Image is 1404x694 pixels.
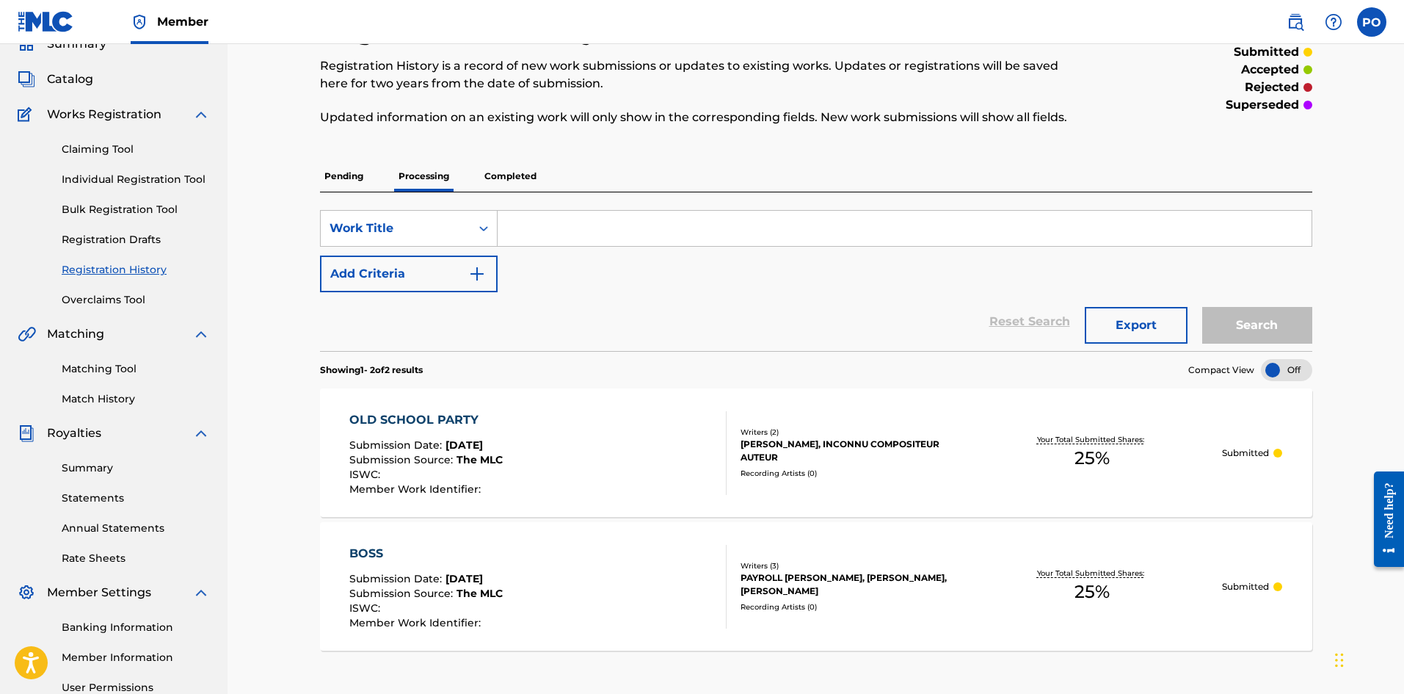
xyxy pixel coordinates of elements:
[47,325,104,343] span: Matching
[62,232,210,247] a: Registration Drafts
[62,172,210,187] a: Individual Registration Tool
[1287,13,1304,31] img: search
[18,584,35,601] img: Member Settings
[47,424,101,442] span: Royalties
[18,11,74,32] img: MLC Logo
[1085,307,1187,344] button: Export
[62,292,210,308] a: Overclaims Tool
[1331,623,1404,694] iframe: Chat Widget
[349,601,384,615] span: ISWC :
[1037,568,1148,579] p: Your Total Submitted Shares:
[741,601,962,612] div: Recording Artists ( 0 )
[192,424,210,442] img: expand
[349,587,457,600] span: Submission Source :
[1363,460,1404,579] iframe: Resource Center
[18,106,37,123] img: Works Registration
[349,438,445,452] span: Submission Date :
[62,521,210,536] a: Annual Statements
[18,35,106,53] a: SummarySummary
[741,560,962,571] div: Writers ( 3 )
[1222,447,1269,460] p: Submitted
[62,142,210,157] a: Claiming Tool
[349,482,484,496] span: Member Work Identifier :
[1074,445,1110,471] span: 25 %
[1245,79,1299,96] p: rejected
[320,210,1312,351] form: Search Form
[349,616,484,629] span: Member Work Identifier :
[741,427,962,438] div: Writers ( 2 )
[741,571,962,598] div: PAYROLL [PERSON_NAME], [PERSON_NAME], [PERSON_NAME]
[349,572,445,585] span: Submission Date :
[18,325,36,343] img: Matching
[741,438,962,464] div: [PERSON_NAME], INCONNU COMPOSITEUR AUTEUR
[320,256,498,292] button: Add Criteria
[468,265,486,283] img: 9d2ae6d4665cec9f34b9.svg
[349,411,503,429] div: OLD SCHOOL PARTY
[741,468,962,479] div: Recording Artists ( 0 )
[320,109,1084,126] p: Updated information on an existing work will only show in the corresponding fields. New work subm...
[457,453,503,466] span: The MLC
[192,106,210,123] img: expand
[62,620,210,635] a: Banking Information
[62,460,210,476] a: Summary
[47,584,151,601] span: Member Settings
[1319,7,1348,37] div: Help
[47,35,106,53] span: Summary
[62,491,210,506] a: Statements
[62,551,210,566] a: Rate Sheets
[349,453,457,466] span: Submission Source :
[62,262,210,278] a: Registration History
[18,71,35,88] img: Catalog
[349,545,503,563] div: BOSS
[18,35,35,53] img: Summary
[445,438,483,452] span: [DATE]
[192,325,210,343] img: expand
[62,650,210,665] a: Member Information
[1281,7,1310,37] a: Public Search
[1222,580,1269,593] p: Submitted
[131,13,148,31] img: Top Rightsholder
[1335,638,1344,682] div: Drag
[320,522,1312,651] a: BOSSSubmission Date:[DATE]Submission Source:The MLCISWC:Member Work Identifier:Writers (3)PAYROLL...
[157,13,208,30] span: Member
[1234,43,1299,61] p: submitted
[1226,96,1299,114] p: superseded
[1188,364,1254,377] span: Compact View
[1037,434,1148,445] p: Your Total Submitted Shares:
[47,106,161,123] span: Works Registration
[394,161,454,192] p: Processing
[1074,579,1110,605] span: 25 %
[457,587,503,600] span: The MLC
[18,71,93,88] a: CatalogCatalog
[1357,7,1386,37] div: User Menu
[62,391,210,407] a: Match History
[62,202,210,217] a: Bulk Registration Tool
[320,57,1084,93] p: Registration History is a record of new work submissions or updates to existing works. Updates or...
[349,468,384,481] span: ISWC :
[192,584,210,601] img: expand
[445,572,483,585] span: [DATE]
[18,424,35,442] img: Royalties
[320,161,368,192] p: Pending
[1241,61,1299,79] p: accepted
[47,71,93,88] span: Catalog
[320,364,423,377] p: Showing 1 - 2 of 2 results
[480,161,541,192] p: Completed
[1325,13,1342,31] img: help
[62,361,210,377] a: Matching Tool
[320,388,1312,517] a: OLD SCHOOL PARTYSubmission Date:[DATE]Submission Source:The MLCISWC:Member Work Identifier:Writer...
[330,220,462,237] div: Work Title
